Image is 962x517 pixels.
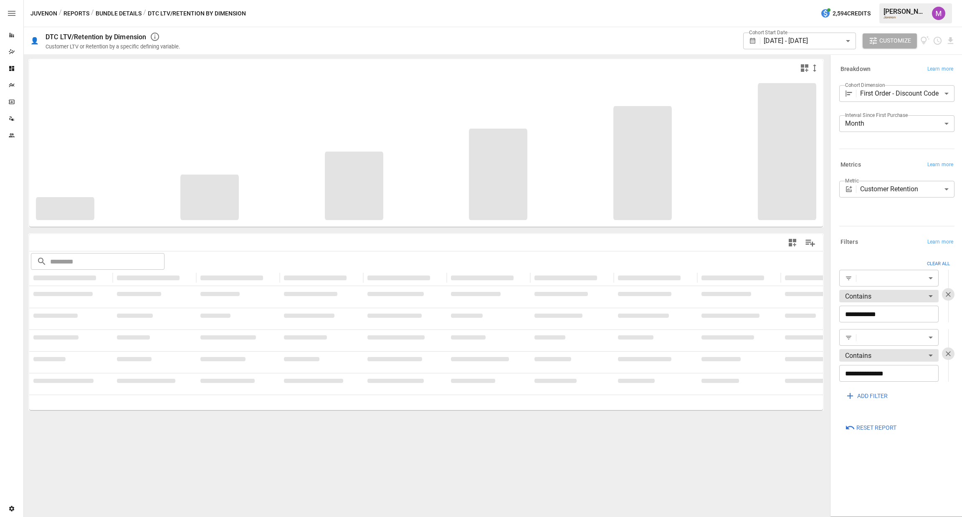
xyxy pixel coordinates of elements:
[97,272,109,284] button: Sort
[927,2,950,25] button: Umer Muhammed
[884,15,927,19] div: Juvenon
[840,238,858,247] h6: Filters
[749,29,787,36] label: Cohort Start Date
[180,272,192,284] button: Sort
[96,8,142,19] button: Bundle Details
[920,33,930,48] button: View documentation
[845,177,859,184] label: Metric
[598,272,610,284] button: Sort
[927,238,953,246] span: Learn more
[839,115,954,132] div: Month
[817,6,874,21] button: 2,594Credits
[59,8,62,19] div: /
[845,112,908,119] label: Interval Since First Purchase
[863,33,917,48] button: Customize
[801,233,820,252] button: Manage Columns
[764,33,856,49] div: [DATE] - [DATE]
[927,65,953,73] span: Learn more
[46,33,147,41] div: DTC LTV/Retention by Dimension
[932,7,945,20] img: Umer Muhammed
[431,272,443,284] button: Sort
[347,272,359,284] button: Sort
[839,388,894,403] button: ADD FILTER
[833,8,871,19] span: 2,594 Credits
[63,8,89,19] button: Reports
[884,8,927,15] div: [PERSON_NAME]
[860,85,954,102] div: First Order - Discount Code
[839,420,902,435] button: Reset Report
[681,272,693,284] button: Sort
[856,423,896,433] span: Reset Report
[845,81,885,89] label: Cohort Dimension
[91,8,94,19] div: /
[765,272,777,284] button: Sort
[264,272,276,284] button: Sort
[839,288,939,304] div: Contains
[879,35,911,46] span: Customize
[933,36,942,46] button: Schedule report
[46,43,180,50] div: Customer LTV or Retention by a specific defining variable.
[922,258,954,270] button: Clear ALl
[143,8,146,19] div: /
[514,272,526,284] button: Sort
[30,37,39,45] div: 👤
[946,36,955,46] button: Download report
[927,161,953,169] span: Learn more
[857,391,888,401] span: ADD FILTER
[839,347,939,364] div: Contains
[860,181,954,198] div: Customer Retention
[840,65,871,74] h6: Breakdown
[30,8,57,19] button: Juvenon
[840,160,861,170] h6: Metrics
